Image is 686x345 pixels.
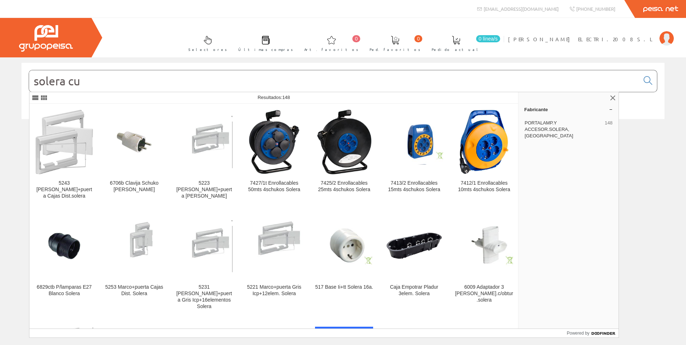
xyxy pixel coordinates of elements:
[309,104,379,208] a: 7425/2 Enrollacables 25mts 4schukos Solera 7425/2 Enrollacables 25mts 4schukos Solera
[19,25,73,52] img: Grupo Peisa
[508,30,674,37] a: [PERSON_NAME] ELECTRI.2008 S.L
[99,208,169,318] a: 5253 Marco+puerta Cajas Dist. Solera 5253 Marco+puerta Cajas Dist. Solera
[379,208,449,318] a: Caja Empotrar Pladur 3elem. Solera Caja Empotrar Pladur 3elem. Solera
[181,30,231,56] a: Selectores
[175,284,233,310] div: 5231 [PERSON_NAME]+puerta Gris Icp+16elementos Solera
[370,46,420,53] span: Ped. favoritos
[175,220,233,273] img: 5231 Marco+puerta Gris Icp+16elementos Solera
[169,104,239,208] a: 5223 Marco+puerta Marfil Solera 5223 [PERSON_NAME]+puerta [PERSON_NAME]
[476,35,500,42] span: 0 línea/s
[175,116,233,168] img: 5223 Marco+puerta Marfil Solera
[106,214,163,278] img: 5253 Marco+puerta Cajas Dist. Solera
[258,95,290,100] span: Resultados:
[455,224,513,269] img: 6009 Adaptador 3 Tomas Bipol.c/obtur.solera
[245,216,303,277] img: 5221 Marco+puerta Gris Icp+12elem. Solera
[105,284,163,297] div: 5253 Marco+puerta Cajas Dist. Solera
[282,95,290,100] span: 148
[238,46,293,53] span: Últimas compras
[175,180,233,199] div: 5223 [PERSON_NAME]+puerta [PERSON_NAME]
[455,284,513,303] div: 6009 Adaptador 3 [PERSON_NAME].c/obtur.solera
[576,6,615,12] span: [PHONE_NUMBER]
[385,284,443,297] div: Caja Empotrar Pladur 3elem. Solera
[105,180,163,193] div: 6706b Clavija Schuko [PERSON_NAME]
[245,284,303,297] div: 5221 Marco+puerta Gris Icp+12elem. Solera
[315,284,373,290] div: 517 Base Ii+tt Solera 16a.
[304,46,358,53] span: Art. favoritos
[239,208,309,318] a: 5221 Marco+puerta Gris Icp+12elem. Solera 5221 Marco+puerta Gris Icp+12elem. Solera
[567,329,619,337] a: Powered by
[29,104,99,208] a: 5243 Marco+puerta Cajas Dist.solera 5243 [PERSON_NAME]+puerta Cajas Dist.solera
[605,120,613,140] span: 148
[525,120,602,140] span: PORTALAMP.Y ACCESOR.SOLERA, [GEOGRAPHIC_DATA]
[567,330,589,336] span: Powered by
[449,208,519,318] a: 6009 Adaptador 3 Tomas Bipol.c/obtur.solera 6009 Adaptador 3 [PERSON_NAME].c/obtur.solera
[35,217,93,275] img: 6829ctb P/lamparas E27 Blanco Solera
[29,208,99,318] a: 6829ctb P/lamparas E27 Blanco Solera 6829ctb P/lamparas E27 Blanco Solera
[35,284,93,297] div: 6829ctb P/lamparas E27 Blanco Solera
[249,110,300,174] img: 7427/1t Enrollacables 50mts 4schukos Solera
[35,180,93,199] div: 5243 [PERSON_NAME]+puerta Cajas Dist.solera
[239,104,309,208] a: 7427/1t Enrollacables 50mts 4schukos Solera 7427/1t Enrollacables 50mts 4schukos Solera
[484,6,559,12] span: [EMAIL_ADDRESS][DOMAIN_NAME]
[231,30,297,56] a: Últimas compras
[99,104,169,208] a: 6706b Clavija Schuko Blanca Solera 6706b Clavija Schuko [PERSON_NAME]
[315,180,373,193] div: 7425/2 Enrollacables 25mts 4schukos Solera
[508,36,656,43] span: [PERSON_NAME] ELECTRI.2008 S.L
[432,46,480,53] span: Pedido actual
[385,180,443,193] div: 7413/2 Enrollacables 15mts 4schukos Solera
[169,208,239,318] a: 5231 Marco+puerta Gris Icp+16elementos Solera 5231 [PERSON_NAME]+puerta Gris Icp+16elementos Solera
[36,110,93,174] img: 5243 Marco+puerta Cajas Dist.solera
[309,208,379,318] a: 517 Base Ii+tt Solera 16a. 517 Base Ii+tt Solera 16a.
[379,104,449,208] a: 7413/2 Enrollacables 15mts 4schukos Solera 7413/2 Enrollacables 15mts 4schukos Solera
[352,35,360,42] span: 0
[105,113,163,171] img: 6706b Clavija Schuko Blanca Solera
[29,70,639,92] input: Buscar...
[22,128,664,134] div: © Grupo Peisa
[317,110,371,174] img: 7425/2 Enrollacables 25mts 4schukos Solera
[385,217,443,275] img: Caja Empotrar Pladur 3elem. Solera
[455,180,513,193] div: 7412/1 Enrollacables 10mts 4schukos Solera
[188,46,227,53] span: Selectores
[414,35,422,42] span: 0
[315,224,373,268] img: 517 Base Ii+tt Solera 16a.
[385,119,443,165] img: 7413/2 Enrollacables 15mts 4schukos Solera
[449,104,519,208] a: 7412/1 Enrollacables 10mts 4schukos Solera 7412/1 Enrollacables 10mts 4schukos Solera
[518,104,619,115] a: Fabricante
[245,180,303,193] div: 7427/1t Enrollacables 50mts 4schukos Solera
[459,110,509,174] img: 7412/1 Enrollacables 10mts 4schukos Solera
